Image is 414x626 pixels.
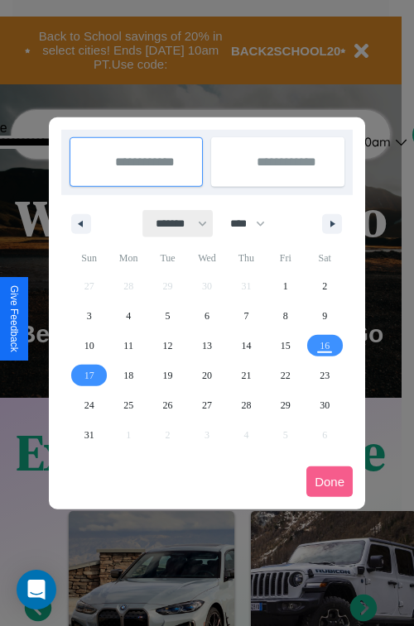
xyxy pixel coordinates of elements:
[320,331,330,361] span: 16
[70,390,108,420] button: 24
[84,361,94,390] span: 17
[163,361,173,390] span: 19
[187,301,226,331] button: 6
[227,361,266,390] button: 21
[123,331,133,361] span: 11
[266,271,305,301] button: 1
[17,570,56,609] div: Open Intercom Messenger
[266,245,305,271] span: Fri
[70,245,108,271] span: Sun
[306,361,344,390] button: 23
[281,331,291,361] span: 15
[320,390,330,420] span: 30
[187,361,226,390] button: 20
[306,466,353,497] button: Done
[148,301,187,331] button: 5
[266,301,305,331] button: 8
[283,271,288,301] span: 1
[108,390,147,420] button: 25
[227,331,266,361] button: 14
[306,390,344,420] button: 30
[241,390,251,420] span: 28
[84,390,94,420] span: 24
[8,285,20,352] div: Give Feedback
[306,331,344,361] button: 16
[187,331,226,361] button: 13
[84,420,94,450] span: 31
[322,301,327,331] span: 9
[108,361,147,390] button: 18
[241,331,251,361] span: 14
[227,245,266,271] span: Thu
[70,361,108,390] button: 17
[123,390,133,420] span: 25
[243,301,248,331] span: 7
[187,390,226,420] button: 27
[227,390,266,420] button: 28
[70,331,108,361] button: 10
[108,331,147,361] button: 11
[163,390,173,420] span: 26
[283,301,288,331] span: 8
[166,301,171,331] span: 5
[148,331,187,361] button: 12
[322,271,327,301] span: 2
[123,361,133,390] span: 18
[227,301,266,331] button: 7
[306,245,344,271] span: Sat
[148,245,187,271] span: Tue
[281,390,291,420] span: 29
[108,245,147,271] span: Mon
[87,301,92,331] span: 3
[266,361,305,390] button: 22
[163,331,173,361] span: 12
[126,301,131,331] span: 4
[148,390,187,420] button: 26
[306,271,344,301] button: 2
[241,361,251,390] span: 21
[320,361,330,390] span: 23
[266,390,305,420] button: 29
[187,245,226,271] span: Wed
[70,301,108,331] button: 3
[70,420,108,450] button: 31
[148,361,187,390] button: 19
[266,331,305,361] button: 15
[202,331,212,361] span: 13
[108,301,147,331] button: 4
[306,301,344,331] button: 9
[84,331,94,361] span: 10
[205,301,209,331] span: 6
[281,361,291,390] span: 22
[202,390,212,420] span: 27
[202,361,212,390] span: 20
